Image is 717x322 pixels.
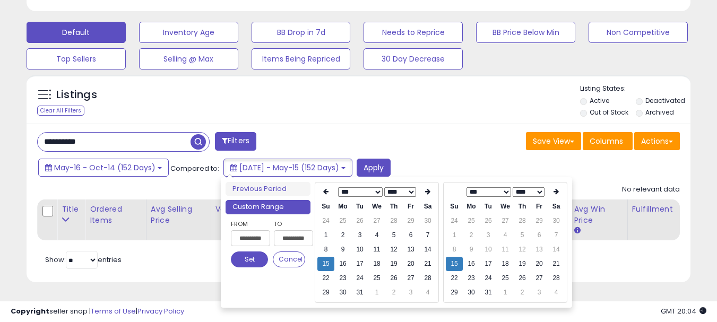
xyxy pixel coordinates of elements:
[239,162,339,173] span: [DATE] - May-15 (152 Days)
[351,214,368,228] td: 26
[622,185,680,195] div: No relevant data
[480,242,497,257] td: 10
[351,285,368,300] td: 31
[531,242,548,257] td: 13
[548,214,565,228] td: 30
[574,226,580,236] small: Avg Win Price.
[317,199,334,214] th: Su
[368,257,385,271] td: 18
[463,257,480,271] td: 16
[351,242,368,257] td: 10
[497,271,514,285] td: 25
[252,22,351,43] button: BB Drop in 7d
[357,159,391,177] button: Apply
[514,199,531,214] th: Th
[446,257,463,271] td: 15
[364,48,463,69] button: 30 Day Decrease
[446,199,463,214] th: Su
[151,204,206,226] div: Avg Selling Price
[11,306,49,316] strong: Copyright
[514,242,531,257] td: 12
[497,257,514,271] td: 18
[497,199,514,214] th: We
[402,257,419,271] td: 20
[419,242,436,257] td: 14
[252,48,351,69] button: Items Being Repriced
[480,228,497,242] td: 3
[364,22,463,43] button: Needs to Reprice
[62,204,81,215] div: Title
[385,199,402,214] th: Th
[476,22,575,43] button: BB Price Below Min
[580,84,690,94] p: Listing States:
[351,228,368,242] td: 3
[351,271,368,285] td: 24
[419,228,436,242] td: 7
[37,106,84,116] div: Clear All Filters
[139,22,238,43] button: Inventory Age
[480,199,497,214] th: Tu
[480,271,497,285] td: 24
[446,285,463,300] td: 29
[463,199,480,214] th: Mo
[632,204,675,215] div: Fulfillment
[548,199,565,214] th: Sa
[385,214,402,228] td: 28
[223,159,352,177] button: [DATE] - May-15 (152 Days)
[91,306,136,316] a: Terms of Use
[385,271,402,285] td: 26
[574,204,623,226] div: Avg Win Price
[27,48,126,69] button: Top Sellers
[589,22,688,43] button: Non Competitive
[514,214,531,228] td: 28
[368,199,385,214] th: We
[590,136,623,146] span: Columns
[645,96,685,105] label: Deactivated
[231,219,268,229] label: From
[317,242,334,257] td: 8
[368,285,385,300] td: 1
[231,251,268,267] button: Set
[548,285,565,300] td: 4
[90,204,142,226] div: Ordered Items
[526,132,581,150] button: Save View
[514,285,531,300] td: 2
[274,219,305,229] label: To
[463,228,480,242] td: 2
[402,271,419,285] td: 27
[226,200,310,214] li: Custom Range
[480,285,497,300] td: 31
[215,204,254,215] div: Velocity
[497,214,514,228] td: 27
[317,271,334,285] td: 22
[334,257,351,271] td: 16
[548,271,565,285] td: 28
[590,108,628,117] label: Out of Stock
[368,271,385,285] td: 25
[402,228,419,242] td: 6
[497,228,514,242] td: 4
[402,285,419,300] td: 3
[661,306,706,316] span: 2025-10-13 20:04 GMT
[351,199,368,214] th: Tu
[385,242,402,257] td: 12
[446,228,463,242] td: 1
[334,199,351,214] th: Mo
[583,132,633,150] button: Columns
[446,214,463,228] td: 24
[480,214,497,228] td: 26
[497,242,514,257] td: 11
[419,257,436,271] td: 21
[402,199,419,214] th: Fr
[463,242,480,257] td: 9
[634,132,680,150] button: Actions
[590,96,609,105] label: Active
[215,132,256,151] button: Filters
[645,108,674,117] label: Archived
[402,214,419,228] td: 29
[531,285,548,300] td: 3
[531,271,548,285] td: 27
[27,22,126,43] button: Default
[137,306,184,316] a: Privacy Policy
[317,257,334,271] td: 15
